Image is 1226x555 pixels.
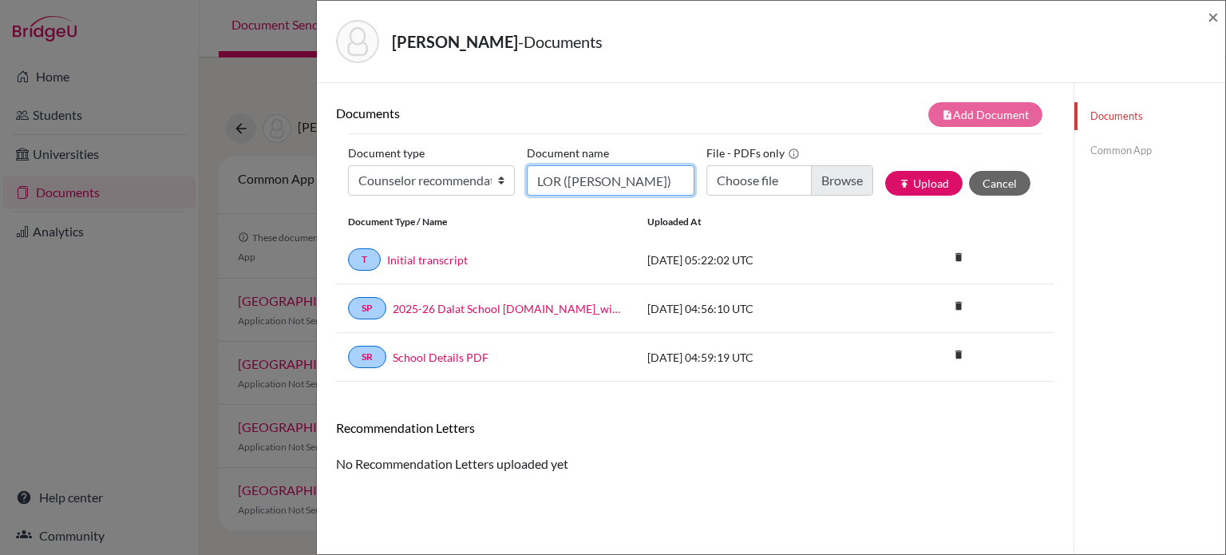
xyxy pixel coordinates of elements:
[518,32,603,51] span: - Documents
[947,345,971,367] a: delete
[393,349,488,366] a: School Details PDF
[1208,5,1219,28] span: ×
[706,141,800,165] label: File - PDFs only
[1074,137,1225,165] a: Common App
[527,141,609,165] label: Document name
[942,109,953,121] i: note_add
[635,215,875,229] div: Uploaded at
[899,178,910,189] i: publish
[969,171,1030,196] button: Cancel
[947,296,971,318] a: delete
[947,248,971,269] a: delete
[1074,102,1225,130] a: Documents
[885,171,963,196] button: publishUpload
[336,420,1054,474] div: No Recommendation Letters uploaded yet
[635,300,875,317] div: [DATE] 04:56:10 UTC
[392,32,518,51] strong: [PERSON_NAME]
[635,349,875,366] div: [DATE] 04:59:19 UTC
[947,343,971,367] i: delete
[348,346,386,368] a: SR
[635,252,875,268] div: [DATE] 05:22:02 UTC
[928,102,1042,127] button: note_addAdd Document
[1208,7,1219,26] button: Close
[336,105,695,121] h6: Documents
[393,300,623,317] a: 2025-26 Dalat School [DOMAIN_NAME]_wide
[336,215,635,229] div: Document Type / Name
[947,245,971,269] i: delete
[348,297,386,319] a: SP
[387,252,468,268] a: Initial transcript
[348,248,381,271] a: T
[348,141,425,165] label: Document type
[947,294,971,318] i: delete
[336,420,1054,435] h6: Recommendation Letters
